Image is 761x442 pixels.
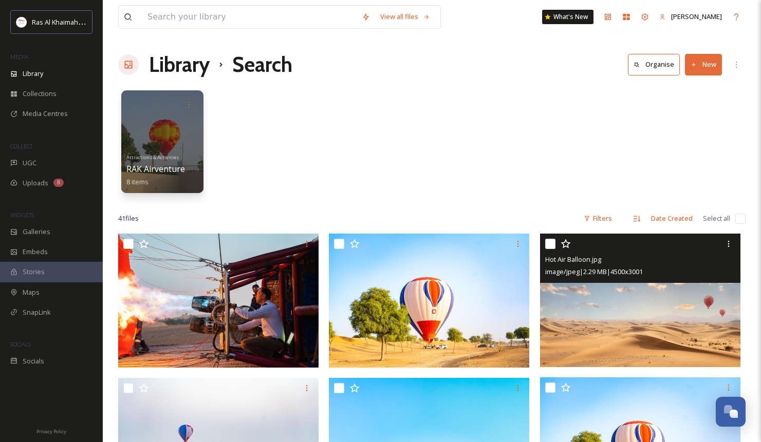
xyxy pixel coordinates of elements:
[36,425,66,437] a: Privacy Policy
[545,255,601,264] span: Hot Air Balloon.jpg
[10,142,32,150] span: COLLECT
[10,211,34,219] span: WIDGETS
[23,178,48,188] span: Uploads
[149,49,210,80] a: Library
[23,158,36,168] span: UGC
[142,6,357,28] input: Search your library
[36,428,66,435] span: Privacy Policy
[540,234,740,367] img: Hot Air Balloon.jpg
[23,109,68,119] span: Media Centres
[118,214,139,223] span: 41 file s
[53,179,64,187] div: 8
[10,53,28,61] span: MEDIA
[329,234,529,368] img: ActionFlight Balloon - BD Desert Shoot (1).jpg
[375,7,435,27] a: View all files
[703,214,730,223] span: Select all
[628,54,685,75] a: Organise
[545,267,643,276] span: image/jpeg | 2.29 MB | 4500 x 3001
[716,397,746,427] button: Open Chat
[126,177,149,186] span: 8 items
[10,340,31,348] span: SOCIALS
[23,69,43,79] span: Library
[23,267,45,277] span: Stories
[32,17,177,27] span: Ras Al Khaimah Tourism Development Authority
[671,12,722,21] span: [PERSON_NAME]
[126,154,179,161] span: Attractions & Activities
[23,356,44,366] span: Socials
[23,247,48,257] span: Embeds
[23,89,57,99] span: Collections
[579,208,617,228] div: Filters
[23,227,50,237] span: Galleries
[654,7,727,27] a: [PERSON_NAME]
[126,163,284,175] span: RAK Airventure Tethered Hot Air Balloon
[628,54,680,75] button: Organise
[646,208,698,228] div: Date Created
[542,10,593,24] a: What's New
[232,49,292,80] h1: Search
[23,287,40,297] span: Maps
[118,234,319,368] img: ActionFlight Balloon - BD Desert Shoot (2).jpg
[126,151,284,186] a: Attractions & ActivitiesRAK Airventure Tethered Hot Air Balloon8 items
[685,54,722,75] button: New
[23,308,51,317] span: SnapLink
[16,17,27,27] img: Logo_RAKTDA_RGB-01.png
